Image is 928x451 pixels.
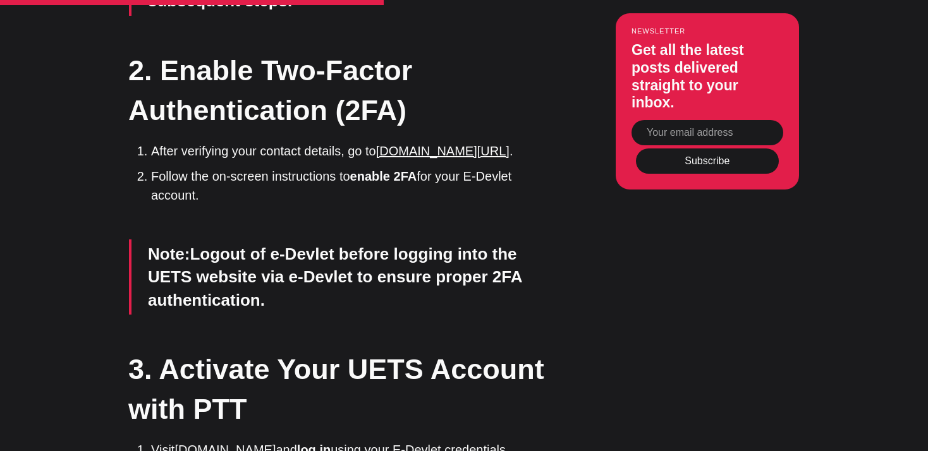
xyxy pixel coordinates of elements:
[129,239,553,315] blockquote: Logout of e-Devlet before logging into the UETS website via e-Devlet to ensure proper 2FA authent...
[636,148,779,174] button: Subscribe
[148,244,190,263] strong: Note:
[128,51,552,130] h2: 2. Enable Two-Factor Authentication (2FA)
[632,120,783,145] input: Your email address
[128,349,552,429] h2: 3. Activate Your UETS Account with PTT
[151,141,553,160] li: After verifying your contact details, go to .
[376,144,510,158] a: [DOMAIN_NAME][URL]
[632,27,783,35] small: Newsletter
[632,42,783,112] h3: Get all the latest posts delivered straight to your inbox.
[350,169,417,183] strong: enable 2FA
[151,167,553,205] li: Follow the on-screen instructions to for your E-Devlet account.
